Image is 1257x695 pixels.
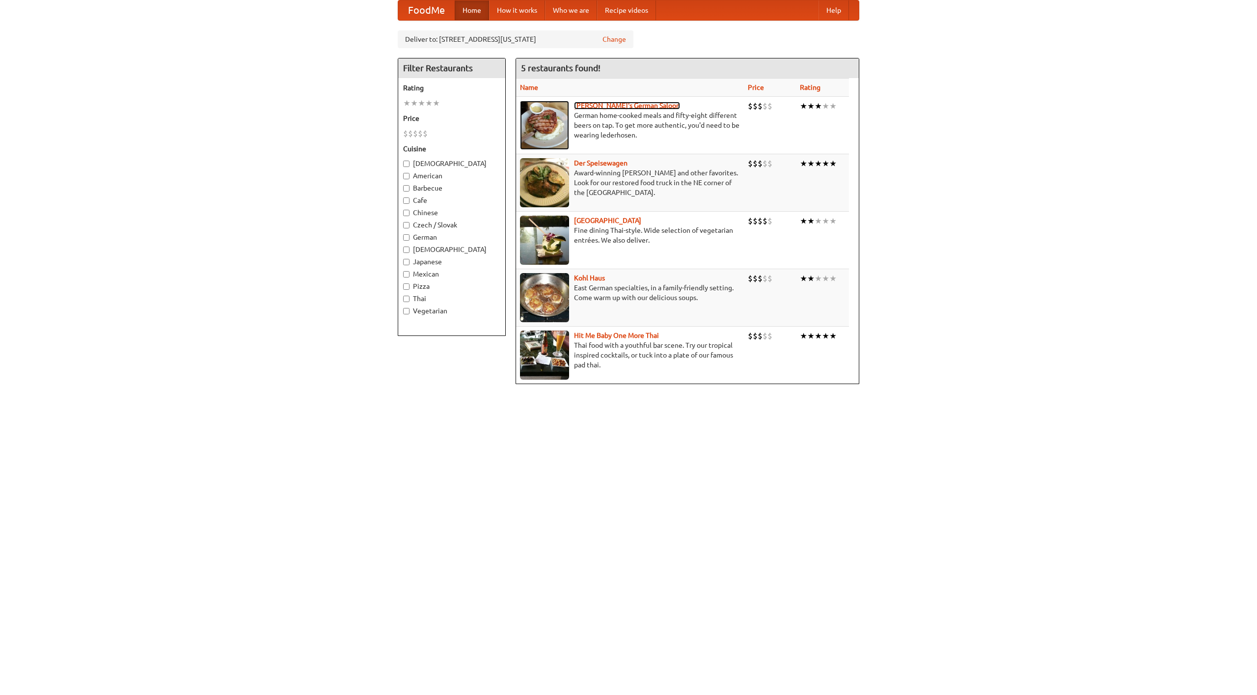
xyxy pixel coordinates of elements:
a: [PERSON_NAME]'s German Saloon [574,102,680,110]
li: ★ [418,98,425,109]
li: $ [767,216,772,226]
li: $ [767,273,772,284]
li: ★ [807,273,815,284]
li: ★ [815,331,822,341]
label: Vegetarian [403,306,500,316]
input: American [403,173,410,179]
li: ★ [807,331,815,341]
li: $ [748,101,753,111]
label: German [403,232,500,242]
input: Japanese [403,259,410,265]
p: German home-cooked meals and fifty-eight different beers on tap. To get more authentic, you'd nee... [520,111,740,140]
li: $ [763,216,767,226]
li: ★ [807,101,815,111]
li: $ [758,216,763,226]
a: Rating [800,83,820,91]
label: Barbecue [403,183,500,193]
input: Barbecue [403,185,410,192]
input: Pizza [403,283,410,290]
a: How it works [489,0,545,20]
li: $ [423,128,428,139]
li: $ [748,273,753,284]
a: Home [455,0,489,20]
a: Change [602,34,626,44]
a: Help [819,0,849,20]
p: Thai food with a youthful bar scene. Try our tropical inspired cocktails, or tuck into a plate of... [520,340,740,370]
li: $ [758,273,763,284]
img: kohlhaus.jpg [520,273,569,322]
a: Price [748,83,764,91]
b: [GEOGRAPHIC_DATA] [574,217,641,224]
li: ★ [822,216,829,226]
li: ★ [403,98,410,109]
p: East German specialties, in a family-friendly setting. Come warm up with our delicious soups. [520,283,740,303]
input: [DEMOGRAPHIC_DATA] [403,161,410,167]
h5: Rating [403,83,500,93]
li: $ [753,331,758,341]
input: Vegetarian [403,308,410,314]
input: Cafe [403,197,410,204]
label: Pizza [403,281,500,291]
li: $ [753,101,758,111]
label: [DEMOGRAPHIC_DATA] [403,245,500,254]
li: ★ [822,101,829,111]
li: ★ [807,158,815,169]
li: ★ [815,101,822,111]
li: $ [767,158,772,169]
li: ★ [829,158,837,169]
li: ★ [829,273,837,284]
li: $ [413,128,418,139]
input: Czech / Slovak [403,222,410,228]
li: $ [763,331,767,341]
li: $ [758,331,763,341]
li: $ [753,158,758,169]
input: [DEMOGRAPHIC_DATA] [403,247,410,253]
a: Hit Me Baby One More Thai [574,332,659,339]
label: Czech / Slovak [403,220,500,230]
label: Cafe [403,195,500,205]
li: $ [767,331,772,341]
li: $ [418,128,423,139]
li: $ [403,128,408,139]
label: [DEMOGRAPHIC_DATA] [403,159,500,168]
img: esthers.jpg [520,101,569,150]
li: ★ [425,98,433,109]
div: Deliver to: [STREET_ADDRESS][US_STATE] [398,30,633,48]
input: Chinese [403,210,410,216]
input: German [403,234,410,241]
input: Thai [403,296,410,302]
label: Thai [403,294,500,304]
a: Der Speisewagen [574,159,628,167]
li: ★ [829,216,837,226]
a: Who we are [545,0,597,20]
li: $ [748,331,753,341]
li: ★ [800,158,807,169]
a: FoodMe [398,0,455,20]
li: ★ [815,216,822,226]
li: ★ [807,216,815,226]
li: ★ [815,273,822,284]
label: Chinese [403,208,500,218]
li: ★ [800,331,807,341]
label: Japanese [403,257,500,267]
a: Recipe videos [597,0,656,20]
input: Mexican [403,271,410,278]
li: $ [753,216,758,226]
li: $ [748,158,753,169]
li: $ [758,158,763,169]
img: speisewagen.jpg [520,158,569,207]
a: Name [520,83,538,91]
img: babythai.jpg [520,331,569,380]
li: ★ [410,98,418,109]
li: ★ [800,273,807,284]
li: $ [758,101,763,111]
li: ★ [829,331,837,341]
li: $ [753,273,758,284]
li: ★ [822,158,829,169]
li: ★ [822,273,829,284]
ng-pluralize: 5 restaurants found! [521,63,601,73]
li: $ [767,101,772,111]
li: ★ [815,158,822,169]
